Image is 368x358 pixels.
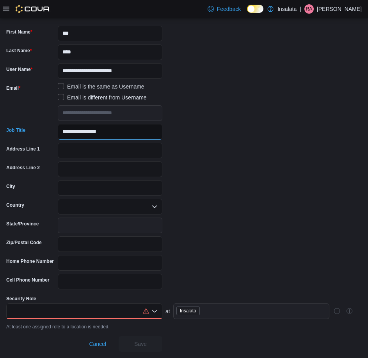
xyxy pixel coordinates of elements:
[6,146,40,152] label: Address Line 1
[119,336,162,352] button: Save
[6,48,32,54] label: Last Name
[58,82,144,91] label: Email is the same as Username
[151,308,158,314] button: Open list of options
[217,5,241,13] span: Feedback
[6,183,15,190] label: City
[6,66,32,73] label: User Name
[58,93,147,102] label: Email is different from Username
[151,204,158,210] button: Open list of options
[247,5,263,13] input: Dark Mode
[6,258,54,264] label: Home Phone Number
[16,5,50,13] img: Cova
[6,29,32,35] label: First Name
[317,4,362,14] p: [PERSON_NAME]
[134,340,147,348] span: Save
[204,1,244,17] a: Feedback
[6,322,362,330] div: At least one assigned role to a location is needed.
[176,307,200,315] span: Insalata
[6,303,362,319] div: at
[180,307,196,315] span: Insalata
[6,221,39,227] label: State/Province
[277,4,297,14] p: Insalata
[306,4,313,14] span: RA
[6,202,24,208] label: Country
[304,4,314,14] div: Ryan Anthony
[86,336,109,352] button: Cancel
[6,85,21,91] label: Email
[89,340,106,348] span: Cancel
[300,4,301,14] p: |
[6,127,25,133] label: Job Title
[6,296,36,302] label: Security Role
[6,165,40,171] label: Address Line 2
[6,277,50,283] label: Cell Phone Number
[6,239,42,246] label: Zip/Postal Code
